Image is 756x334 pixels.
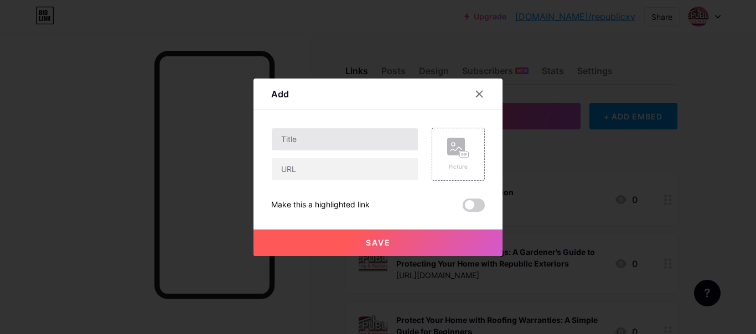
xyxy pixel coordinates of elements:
[271,87,289,101] div: Add
[272,158,418,180] input: URL
[447,163,469,171] div: Picture
[272,128,418,150] input: Title
[366,238,391,247] span: Save
[253,229,503,256] button: Save
[271,199,370,212] div: Make this a highlighted link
